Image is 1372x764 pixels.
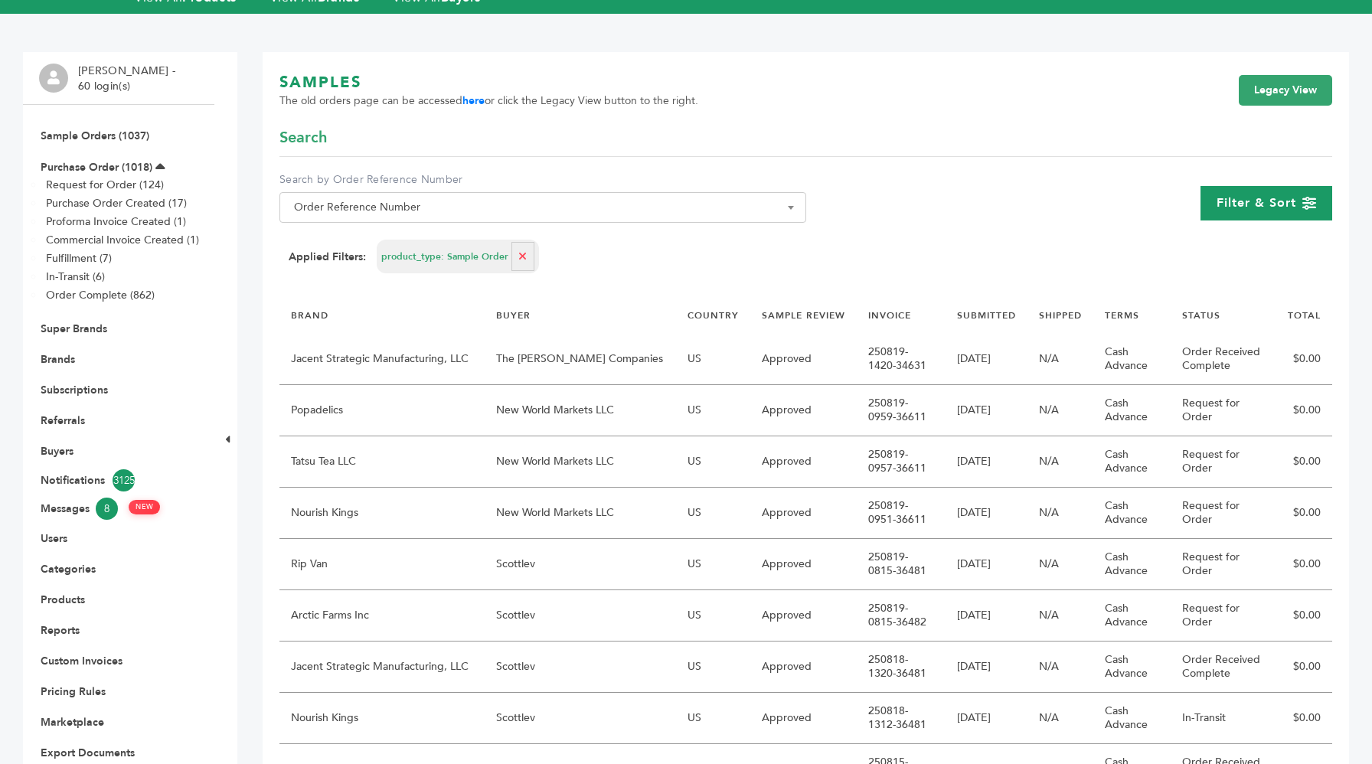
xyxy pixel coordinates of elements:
td: 250819-0951-36611 [857,488,946,539]
a: Referrals [41,413,85,428]
td: Nourish Kings [279,488,485,539]
a: INVOICE [868,309,911,322]
span: 8 [96,498,118,520]
a: Marketplace [41,715,104,730]
td: [DATE] [946,539,1027,590]
td: Scottlev [485,590,677,642]
td: N/A [1027,385,1093,436]
span: NEW [129,500,160,514]
td: 250819-0815-36482 [857,590,946,642]
a: TOTAL [1288,309,1321,322]
td: $0.00 [1276,590,1332,642]
td: Arctic Farms Inc [279,590,485,642]
a: STATUS [1182,309,1220,322]
td: New World Markets LLC [485,385,677,436]
td: Cash Advance [1093,539,1171,590]
td: 250819-0959-36611 [857,385,946,436]
td: Approved [750,642,857,693]
a: here [462,93,485,108]
td: US [676,590,750,642]
td: [DATE] [946,488,1027,539]
td: N/A [1027,539,1093,590]
span: The old orders page can be accessed or click the Legacy View button to the right. [279,93,698,109]
td: 250819-0815-36481 [857,539,946,590]
td: 250818-1312-36481 [857,693,946,744]
td: N/A [1027,590,1093,642]
a: Purchase Order Created (17) [46,196,187,211]
td: Tatsu Tea LLC [279,436,485,488]
a: Commercial Invoice Created (1) [46,233,199,247]
td: Approved [750,590,857,642]
a: SUBMITTED [957,309,1016,322]
td: Approved [750,385,857,436]
td: Cash Advance [1093,436,1171,488]
td: $0.00 [1276,642,1332,693]
td: Request for Order [1171,590,1276,642]
a: SAMPLE REVIEW [762,309,845,322]
td: Request for Order [1171,436,1276,488]
a: Legacy View [1239,75,1332,106]
a: Order Complete (862) [46,288,155,302]
a: Messages8 NEW [41,498,197,520]
a: Pricing Rules [41,684,106,699]
td: N/A [1027,693,1093,744]
a: Sample Orders (1037) [41,129,149,143]
span: Search [279,127,327,149]
a: In-Transit (6) [46,269,105,284]
td: 250819-1420-34631 [857,334,946,385]
td: [DATE] [946,436,1027,488]
td: Scottlev [485,693,677,744]
td: N/A [1027,488,1093,539]
td: US [676,539,750,590]
a: Notifications3125 [41,469,197,491]
td: Cash Advance [1093,385,1171,436]
td: $0.00 [1276,385,1332,436]
a: Custom Invoices [41,654,122,668]
a: Super Brands [41,322,107,336]
td: Request for Order [1171,385,1276,436]
td: [DATE] [946,642,1027,693]
td: 250818-1320-36481 [857,642,946,693]
td: Approved [750,334,857,385]
td: US [676,488,750,539]
span: product_type: Sample Order [381,250,508,263]
td: $0.00 [1276,488,1332,539]
td: [DATE] [946,590,1027,642]
td: $0.00 [1276,539,1332,590]
a: Products [41,593,85,607]
td: Cash Advance [1093,642,1171,693]
a: TERMS [1105,309,1139,322]
a: Categories [41,562,96,576]
td: In-Transit [1171,693,1276,744]
td: The [PERSON_NAME] Companies [485,334,677,385]
a: Subscriptions [41,383,108,397]
td: US [676,385,750,436]
td: Order Received Complete [1171,642,1276,693]
a: Request for Order (124) [46,178,164,192]
td: Approved [750,539,857,590]
td: [DATE] [946,693,1027,744]
label: Search by Order Reference Number [279,172,806,188]
td: Rip Van [279,539,485,590]
td: Popadelics [279,385,485,436]
td: Cash Advance [1093,590,1171,642]
td: Jacent Strategic Manufacturing, LLC [279,334,485,385]
td: Jacent Strategic Manufacturing, LLC [279,642,485,693]
td: Cash Advance [1093,693,1171,744]
a: Purchase Order (1018) [41,160,152,175]
a: Export Documents [41,746,135,760]
td: $0.00 [1276,693,1332,744]
td: [DATE] [946,385,1027,436]
td: 250819-0957-36611 [857,436,946,488]
span: 3125 [113,469,135,491]
td: Approved [750,693,857,744]
td: Request for Order [1171,539,1276,590]
strong: Applied Filters: [289,250,366,265]
a: Fulfillment (7) [46,251,112,266]
a: BUYER [496,309,531,322]
img: profile.png [39,64,68,93]
td: New World Markets LLC [485,436,677,488]
a: Brands [41,352,75,367]
td: US [676,436,750,488]
a: COUNTRY [688,309,739,322]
